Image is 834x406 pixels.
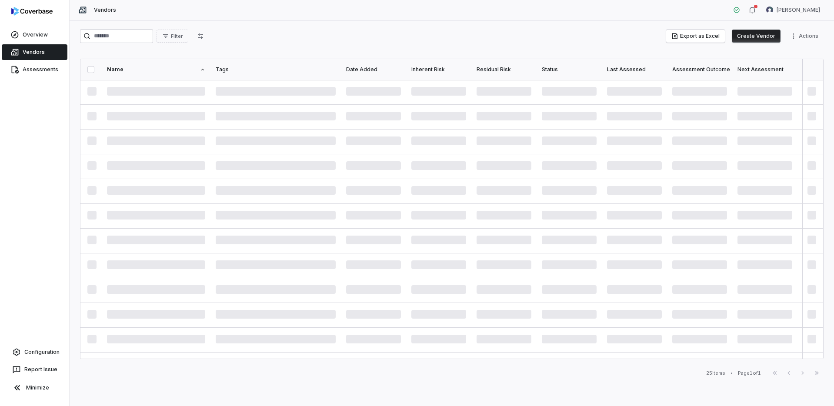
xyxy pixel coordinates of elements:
a: Overview [2,27,67,43]
span: Report Issue [24,366,57,373]
a: Vendors [2,44,67,60]
div: Next Assessment [737,66,792,73]
img: logo-D7KZi-bG.svg [11,7,53,16]
div: Date Added [346,66,401,73]
button: Create Vendor [732,30,781,43]
button: Filter [157,30,188,43]
a: Assessments [2,62,67,77]
div: • [731,370,733,376]
span: Assessments [23,66,58,73]
div: 25 items [706,370,725,376]
span: Vendors [23,49,45,56]
span: Overview [23,31,48,38]
span: Configuration [24,349,60,356]
div: Page 1 of 1 [738,370,761,376]
div: Tags [216,66,336,73]
div: Residual Risk [477,66,531,73]
span: Vendors [94,7,116,13]
button: Export as Excel [666,30,725,43]
div: Inherent Risk [411,66,466,73]
div: Last Assessed [607,66,662,73]
span: Minimize [26,384,49,391]
img: Mike Phillips avatar [766,7,773,13]
button: Mike Phillips avatar[PERSON_NAME] [761,3,825,17]
div: Status [542,66,597,73]
a: Configuration [3,344,66,360]
button: More actions [787,30,824,43]
div: Assessment Outcome [672,66,727,73]
span: Filter [171,33,183,40]
div: Name [107,66,205,73]
button: Report Issue [3,362,66,377]
span: [PERSON_NAME] [777,7,820,13]
button: Minimize [3,379,66,396]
